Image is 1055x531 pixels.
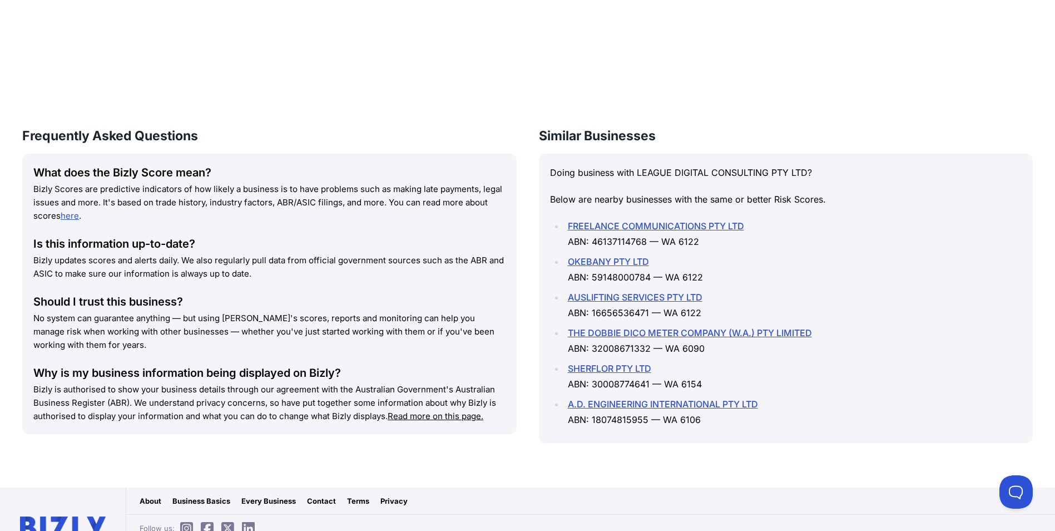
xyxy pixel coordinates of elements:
[33,383,506,423] p: Bizly is authorised to show your business details through our agreement with the Australian Gover...
[564,361,1022,392] li: ABN: 30008774641 — WA 6154
[550,191,1022,207] p: Below are nearby businesses with the same or better Risk Scores.
[568,327,812,338] a: THE DOBBIE DICO METER COMPANY (W.A.) PTY LIMITED
[241,495,296,507] a: Every Business
[140,495,161,507] a: About
[568,399,758,410] a: A.D. ENGINEERING INTERNATIONAL PTY LTD
[564,289,1022,321] li: ABN: 16656536471 — WA 6122
[33,365,506,381] div: Why is my business information being displayed on Bizly?
[172,495,230,507] a: Business Basics
[999,475,1033,509] iframe: Toggle Customer Support
[564,325,1022,356] li: ABN: 32008671332 — WA 6090
[33,165,506,180] div: What does the Bizly Score mean?
[33,254,506,281] p: Bizly updates scores and alerts daily. We also regularly pull data from official government sourc...
[388,411,483,421] a: Read more on this page.
[568,256,649,267] a: OKEBANY PTY LTD
[61,210,79,221] a: here
[347,495,369,507] a: Terms
[22,127,517,145] h3: Frequently Asked Questions
[307,495,336,507] a: Contact
[564,254,1022,285] li: ABN: 59148000784 — WA 6122
[33,312,506,352] p: No system can guarantee anything — but using [PERSON_NAME]'s scores, reports and monitoring can h...
[568,220,744,232] a: FREELANCE COMMUNICATIONS PTY LTD
[539,127,1033,145] h3: Similar Businesses
[380,495,408,507] a: Privacy
[33,294,506,309] div: Should I trust this business?
[568,292,702,303] a: AUSLIFTING SERVICES PTY LTD
[564,218,1022,249] li: ABN: 46137114768 — WA 6122
[33,183,506,223] p: Bizly Scores are predictive indicators of how likely a business is to have problems such as makin...
[568,363,651,374] a: SHERFLOR PTY LTD
[33,236,506,252] div: Is this information up-to-date?
[564,396,1022,427] li: ABN: 18074815955 — WA 6106
[550,165,1022,180] p: Doing business with LEAGUE DIGITAL CONSULTING PTY LTD?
